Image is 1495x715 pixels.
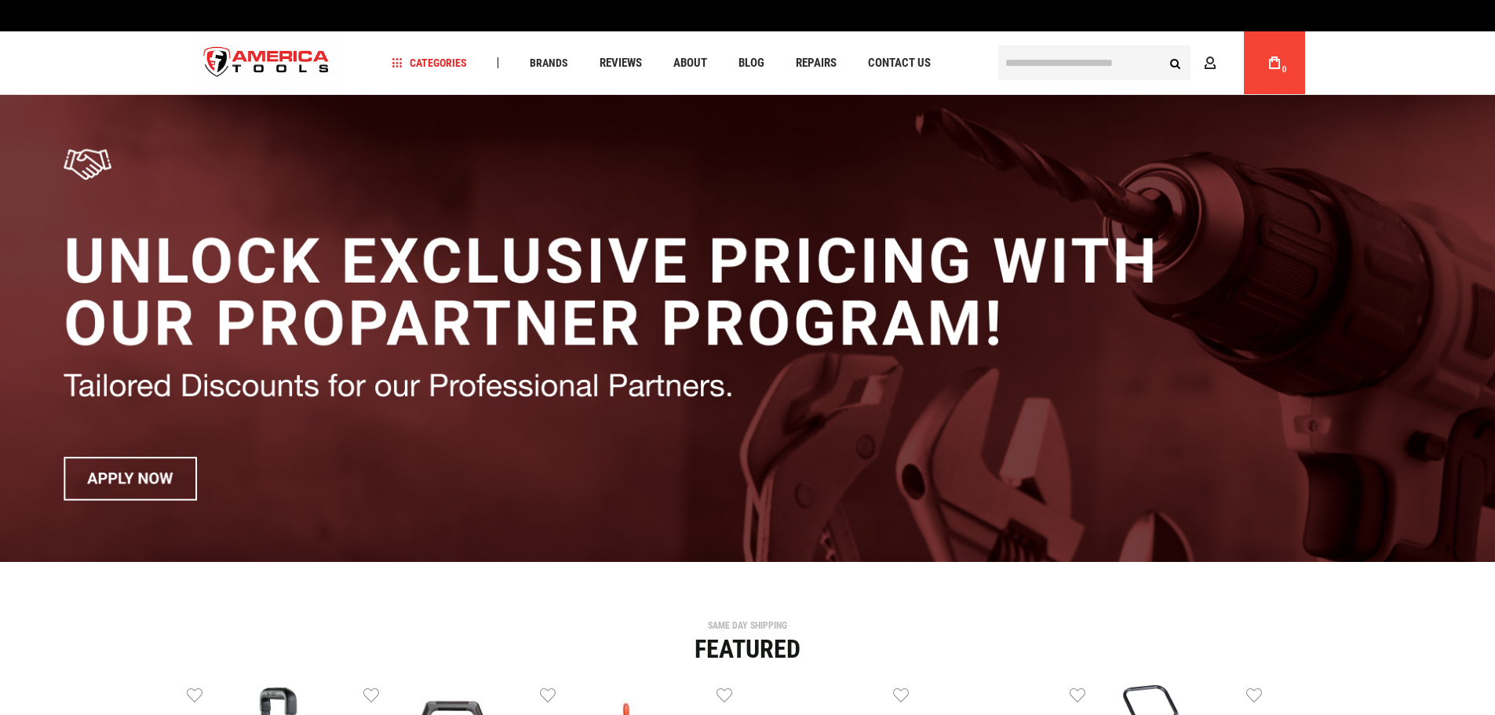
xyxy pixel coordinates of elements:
a: Contact Us [861,53,938,74]
div: Featured [187,637,1309,662]
div: SAME DAY SHIPPING [187,621,1309,630]
a: Categories [385,53,474,74]
span: Blog [738,57,764,69]
a: Blog [731,53,771,74]
span: Categories [392,57,467,68]
a: store logo [191,34,343,93]
span: 0 [1282,65,1287,74]
button: Search [1161,48,1191,78]
span: Brands [530,57,568,68]
span: Contact Us [868,57,931,69]
a: About [666,53,714,74]
a: 0 [1260,31,1289,94]
span: Repairs [796,57,837,69]
a: Reviews [593,53,649,74]
span: Reviews [600,57,642,69]
a: Repairs [789,53,844,74]
span: About [673,57,707,69]
a: Brands [523,53,575,74]
img: America Tools [191,34,343,93]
